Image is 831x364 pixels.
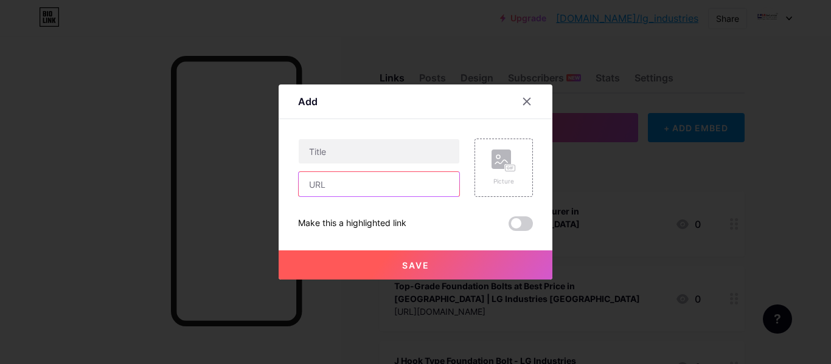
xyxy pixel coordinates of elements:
div: Add [298,94,318,109]
input: Title [299,139,459,163]
input: URL [299,172,459,196]
span: Save [402,260,429,270]
div: Picture [492,177,516,186]
button: Save [279,250,552,280]
div: Make this a highlighted link [298,216,406,231]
